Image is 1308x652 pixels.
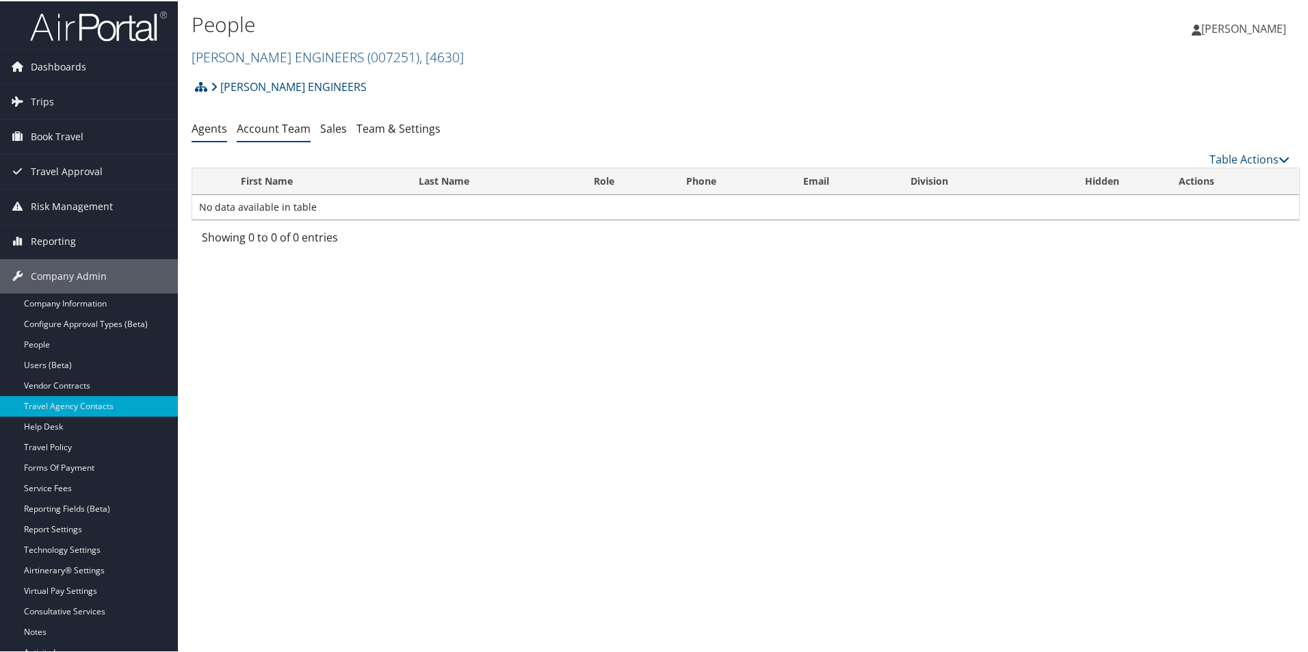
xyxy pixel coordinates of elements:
a: [PERSON_NAME] ENGINEERS [192,47,464,65]
th: Actions [1166,167,1299,194]
div: Showing 0 to 0 of 0 entries [202,228,458,251]
th: First Name [228,167,406,194]
h1: People [192,9,930,38]
th: Email [791,167,898,194]
span: , [ 4630 ] [419,47,464,65]
th: : activate to sort column descending [192,167,228,194]
span: Reporting [31,223,76,257]
span: Book Travel [31,118,83,153]
th: Last Name [406,167,581,194]
span: [PERSON_NAME] [1201,20,1286,35]
a: [PERSON_NAME] [1192,7,1300,48]
th: Division [898,167,1038,194]
span: Travel Approval [31,153,103,187]
a: Team & Settings [356,120,441,135]
a: Table Actions [1209,151,1290,166]
span: Dashboards [31,49,86,83]
th: Phone [674,167,792,194]
a: Sales [320,120,347,135]
span: Risk Management [31,188,113,222]
span: Company Admin [31,258,107,292]
a: [PERSON_NAME] ENGINEERS [211,72,367,99]
td: No data available in table [192,194,1299,218]
a: Agents [192,120,227,135]
span: ( 007251 ) [367,47,419,65]
a: Account Team [237,120,311,135]
img: airportal-logo.png [30,9,167,41]
th: Role [581,167,674,194]
th: Hidden [1038,167,1166,194]
span: Trips [31,83,54,118]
